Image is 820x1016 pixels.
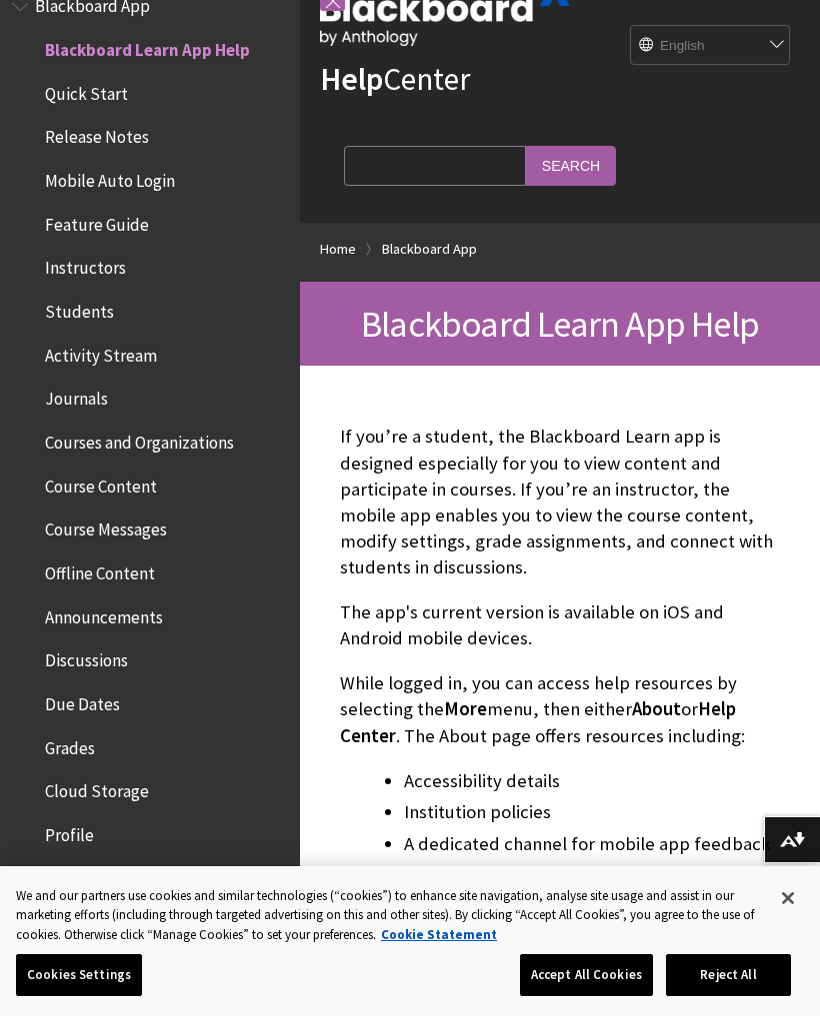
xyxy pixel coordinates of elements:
span: Due Dates [45,687,120,714]
span: Activity Stream [45,339,157,366]
span: Grades [45,731,95,758]
span: Journals [45,383,108,410]
span: Cloud Storage [45,774,149,801]
span: Courses and Organizations [45,426,234,453]
a: Blackboard App [382,237,477,262]
span: Release Notes [45,121,149,148]
span: Blackboard Learn App Help [45,33,250,60]
span: Push Notifications [45,862,178,889]
span: Mobile Auto Login [45,164,175,191]
span: Instructors [45,252,126,279]
button: Reject All [666,954,791,996]
li: Accessibility details [404,767,780,795]
span: Announcements [45,600,163,627]
span: About [632,697,681,720]
li: A dedicated channel for mobile app feedback [404,830,780,858]
span: Help Center [340,697,736,746]
button: Cookies Settings [16,954,142,996]
span: Blackboard Learn App Help [361,301,759,347]
select: Site Language Selector [631,26,791,66]
a: Home [320,237,356,262]
span: Students [45,295,114,322]
span: Feature Guide [45,208,149,235]
button: Accept All Cookies [520,954,653,996]
a: More information about your privacy, opens in a new tab [381,926,497,943]
input: Search [526,146,616,185]
span: Offline Content [45,556,155,583]
div: We and our partners use cookies and similar technologies (“cookies”) to enhance site navigation, ... [16,886,763,945]
strong: Help [320,59,383,99]
a: HelpCenter [320,59,470,99]
button: Close [766,876,810,920]
span: Course Messages [45,513,167,540]
p: If you’re a student, the Blackboard Learn app is designed especially for you to view content and ... [340,424,780,580]
span: Profile [45,818,94,845]
li: Privacy policies [404,861,780,889]
span: Quick Start [45,77,128,104]
span: More [444,697,487,720]
p: The app's current version is available on iOS and Android mobile devices. [340,599,780,651]
li: Institution policies [404,798,780,826]
span: Discussions [45,643,128,670]
span: Course Content [45,470,157,497]
p: While logged in, you can access help resources by selecting the menu, then either or . The About ... [340,670,780,749]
